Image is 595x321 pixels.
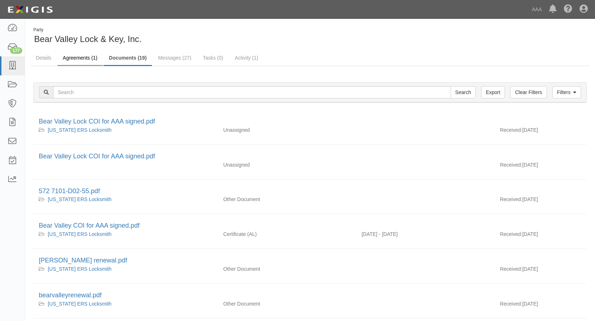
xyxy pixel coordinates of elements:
[197,51,229,65] a: Tasks (0)
[33,27,141,33] div: Party
[103,51,152,66] a: Documents (19)
[39,231,213,238] div: California ERS Locksmith
[218,265,356,273] div: Other Document
[356,231,494,238] div: Effective 04/02/2025 - Expiration 10/02/2025
[218,161,356,168] div: Unassigned
[39,292,102,299] a: bearvalleyrenewal.pdf
[39,300,213,307] div: California ERS Locksmith
[57,51,103,66] a: Agreements (1)
[218,231,356,238] div: Auto Liability
[48,301,112,307] a: [US_STATE] ERS Locksmith
[39,222,140,229] a: Bear Valley COI for AAA signed.pdf
[218,196,356,203] div: Other Document
[500,300,522,307] p: Received:
[5,3,55,16] img: logo-5460c22ac91f19d4615b14bd174203de0afe785f0fc80cf4dbbc73dc1793850b.png
[53,86,451,98] input: Search
[31,27,305,45] div: Bear Valley Lock & Key, Inc.
[39,153,155,160] a: Bear Valley Lock COI for AAA signed.pdf
[39,221,581,231] div: Bear Valley COI for AAA signed.pdf
[48,127,112,133] a: [US_STATE] ERS Locksmith
[494,300,587,311] div: [DATE]
[39,118,155,125] a: Bear Valley Lock COI for AAA signed.pdf
[39,265,213,273] div: California ERS Locksmith
[39,196,213,203] div: California ERS Locksmith
[500,196,522,203] p: Received:
[39,257,127,264] a: [PERSON_NAME] renewal.pdf
[481,86,505,98] a: Export
[500,126,522,134] p: Received:
[10,47,22,54] div: 177
[528,2,545,17] a: AAA
[510,86,547,98] a: Clear Filters
[356,126,494,127] div: Effective - Expiration
[48,266,112,272] a: [US_STATE] ERS Locksmith
[229,51,264,65] a: Activity (1)
[218,126,356,134] div: Unassigned
[39,256,581,265] div: ryan melloy renewal.pdf
[218,300,356,307] div: Other Document
[494,231,587,241] div: [DATE]
[451,86,476,98] input: Search
[48,231,112,237] a: [US_STATE] ERS Locksmith
[494,161,587,172] div: [DATE]
[494,196,587,206] div: [DATE]
[500,231,522,238] p: Received:
[39,126,213,134] div: California ERS Locksmith
[494,265,587,276] div: [DATE]
[153,51,197,65] a: Messages (27)
[39,291,581,300] div: bearvalleyrenewal.pdf
[48,196,112,202] a: [US_STATE] ERS Locksmith
[34,34,141,44] span: Bear Valley Lock & Key, Inc.
[39,187,100,195] a: 572 7101-D02-55.pdf
[564,5,572,14] i: Help Center - Complianz
[500,161,522,168] p: Received:
[494,126,587,137] div: [DATE]
[500,265,522,273] p: Received:
[552,86,581,98] a: Filters
[356,300,494,301] div: Effective - Expiration
[31,51,57,65] a: Details
[39,117,581,126] div: Bear Valley Lock COI for AAA signed.pdf
[39,152,581,161] div: Bear Valley Lock COI for AAA signed.pdf
[39,187,581,196] div: 572 7101-D02-55.pdf
[356,161,494,162] div: Effective - Expiration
